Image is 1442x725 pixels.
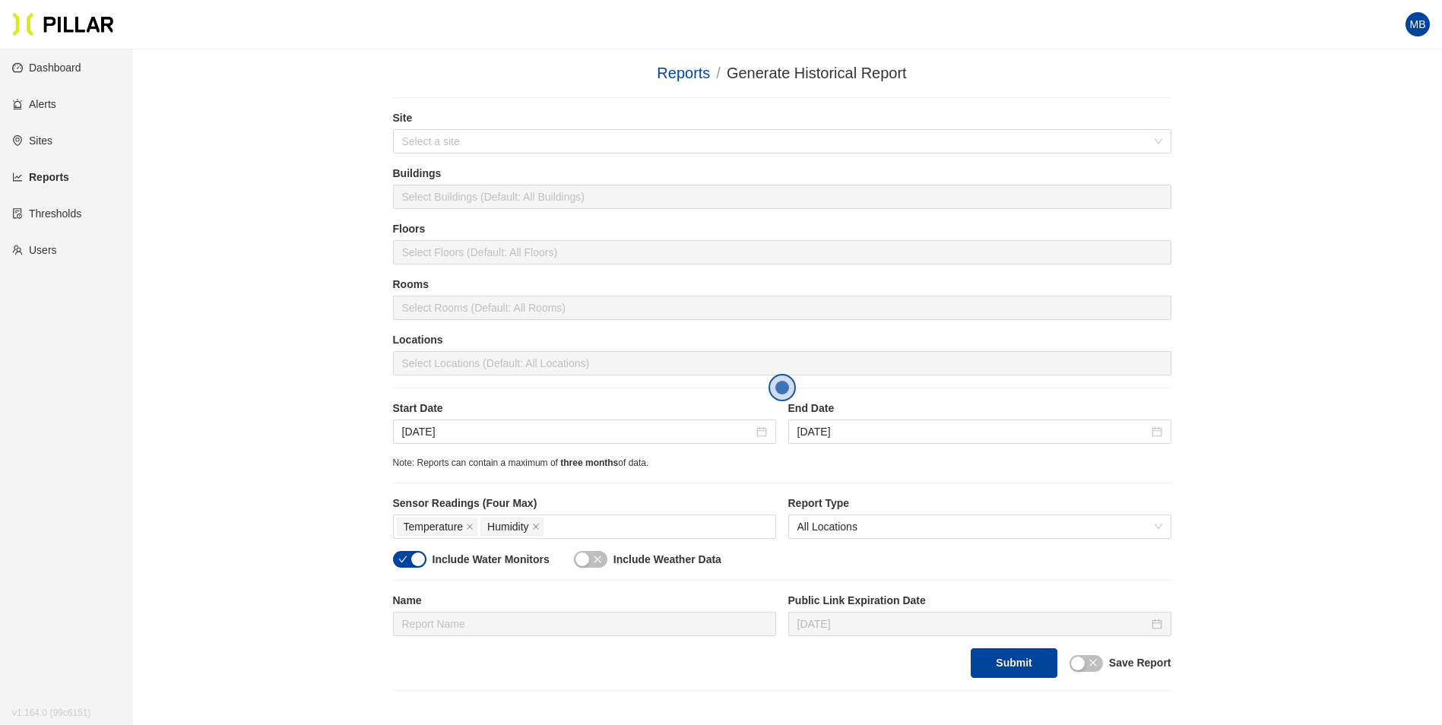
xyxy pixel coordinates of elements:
label: Site [393,110,1171,126]
label: Floors [393,221,1171,237]
label: Include Weather Data [613,552,721,568]
span: Temperature [404,518,464,535]
a: alertAlerts [12,98,56,110]
label: Save Report [1109,655,1171,671]
label: Locations [393,332,1171,348]
a: dashboardDashboard [12,62,81,74]
label: Include Water Monitors [433,552,550,568]
a: environmentSites [12,135,52,147]
label: Buildings [393,166,1171,182]
a: exceptionThresholds [12,207,81,220]
span: Generate Historical Report [727,65,907,81]
span: close [466,523,474,532]
label: Report Type [788,495,1171,511]
button: Submit [971,648,1057,678]
label: End Date [788,400,1171,416]
label: Public Link Expiration Date [788,593,1171,609]
span: / [716,65,721,81]
span: three months [560,457,618,468]
a: Reports [657,65,710,81]
a: teamUsers [12,244,57,256]
label: Sensor Readings (Four Max) [393,495,776,511]
img: Pillar Technologies [12,12,114,36]
input: Report Name [393,612,776,636]
span: check [398,555,407,564]
label: Name [393,593,776,609]
span: MB [1410,12,1426,36]
span: close [532,523,540,532]
span: All Locations [797,515,1162,538]
input: Sep 9, 2025 [402,423,753,440]
input: Sep 16, 2025 [797,423,1149,440]
span: close [593,555,602,564]
a: line-chartReports [12,171,69,183]
button: Open the dialog [769,374,796,401]
div: Note: Reports can contain a maximum of of data. [393,456,1171,470]
input: Sep 30, 2025 [797,616,1149,632]
label: Rooms [393,277,1171,293]
span: close [1089,658,1098,667]
span: Humidity [487,518,528,535]
label: Start Date [393,400,776,416]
